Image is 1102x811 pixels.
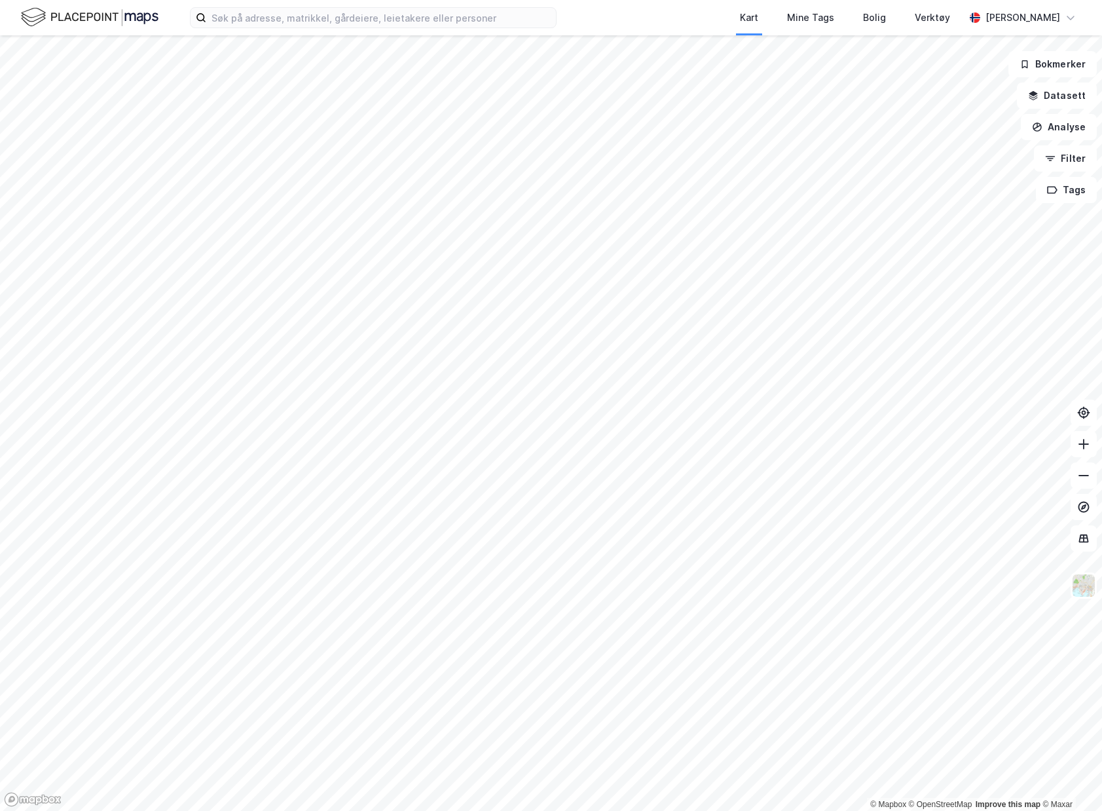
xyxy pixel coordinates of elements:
button: Analyse [1021,114,1097,140]
a: OpenStreetMap [909,800,972,809]
a: Mapbox [870,800,906,809]
img: logo.f888ab2527a4732fd821a326f86c7f29.svg [21,6,158,29]
button: Filter [1034,145,1097,172]
div: Bolig [863,10,886,26]
button: Tags [1036,177,1097,203]
div: Mine Tags [787,10,834,26]
div: [PERSON_NAME] [985,10,1060,26]
div: Verktøy [915,10,950,26]
a: Improve this map [976,800,1040,809]
img: Z [1071,573,1096,598]
button: Bokmerker [1008,51,1097,77]
a: Mapbox homepage [4,792,62,807]
iframe: Chat Widget [1037,748,1102,811]
button: Datasett [1017,83,1097,109]
input: Søk på adresse, matrikkel, gårdeiere, leietakere eller personer [206,8,556,28]
div: Kart [740,10,758,26]
div: Kontrollprogram for chat [1037,748,1102,811]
